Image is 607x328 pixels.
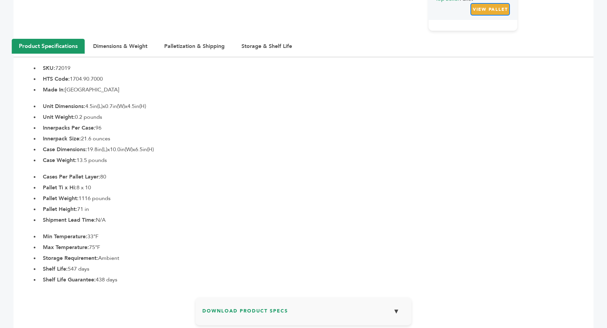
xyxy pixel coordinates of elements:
li: 75°F [39,243,594,251]
li: 80 [39,173,594,181]
b: HTS Code: [43,75,70,83]
button: Storage & Shelf Life [235,39,299,53]
li: 1116 pounds [39,194,594,202]
b: Max Temperature: [43,244,89,251]
button: Palletization & Shipping [157,39,231,53]
li: Ambient [39,254,594,262]
b: Innerpack Size: [43,135,81,142]
li: 0.2 pounds [39,113,594,121]
button: Product Specifications [12,39,85,54]
li: 8 x 10 [39,184,594,192]
b: Case Dimensions: [43,146,87,153]
b: Shipment Lead Time: [43,216,96,224]
b: Innerpacks Per Case: [43,124,95,132]
li: 1704.90.7000 [39,75,594,83]
button: Dimensions & Weight [86,39,154,53]
li: 13.5 pounds [39,156,594,164]
li: 96 [39,124,594,132]
b: Pallet Height: [43,206,77,213]
li: 438 days [39,276,594,284]
b: Min Temperature: [43,233,87,240]
b: Storage Requirement: [43,254,98,262]
li: N/A [39,216,594,224]
li: 71 in [39,205,594,213]
b: SKU: [43,64,55,72]
b: Pallet Weight: [43,195,79,202]
b: Unit Weight: [43,113,75,121]
li: 72019 [39,64,594,72]
b: Shelf Life Guarantee: [43,276,96,283]
a: VIEW PALLET [470,3,510,16]
li: 547 days [39,265,594,273]
b: Made In: [43,86,65,93]
li: 4.5in(L)x0.7in(W)x4.5in(H) [39,102,594,110]
li: 21.6 ounces [39,135,594,143]
b: Cases Per Pallet Layer: [43,173,100,181]
h3: Download Product Specs [202,304,405,324]
li: 33°F [39,233,594,241]
b: Unit Dimensions: [43,103,85,110]
li: 19.8in(L)x10.0in(W)x6.5in(H) [39,145,594,154]
b: Case Weight: [43,157,77,164]
button: ▼ [388,304,405,319]
b: Shelf Life: [43,265,68,273]
li: [GEOGRAPHIC_DATA] [39,86,594,94]
b: Pallet Ti x Hi: [43,184,77,191]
